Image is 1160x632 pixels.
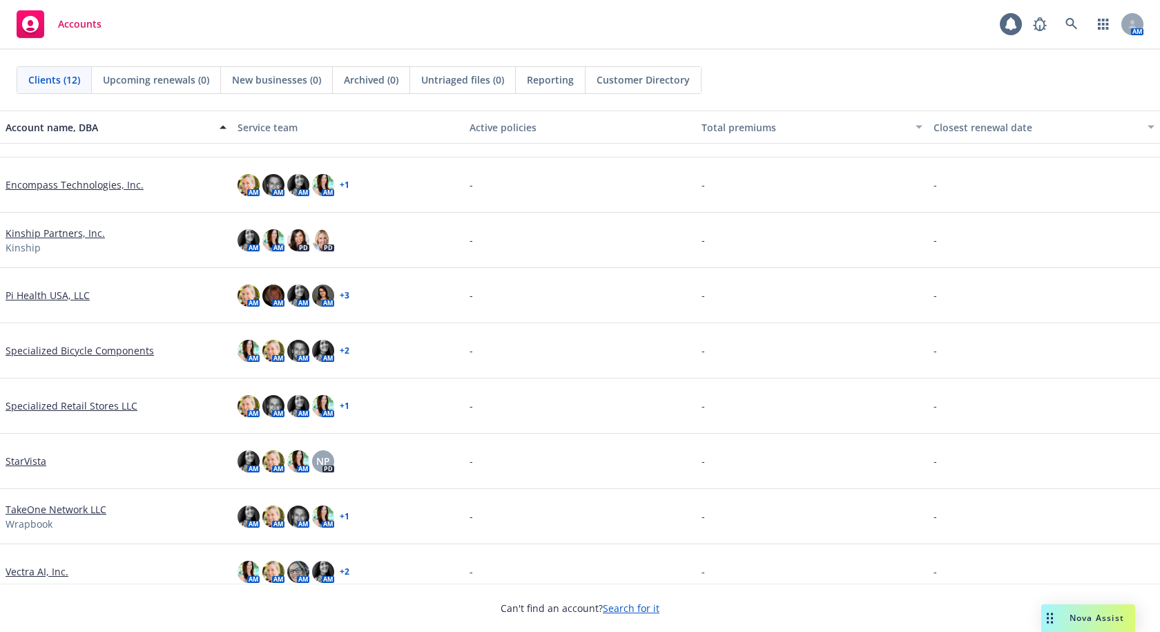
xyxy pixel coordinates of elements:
img: photo [312,285,334,307]
a: + 1 [340,513,349,521]
span: - [934,178,937,192]
span: - [702,178,705,192]
img: photo [262,229,284,251]
img: photo [238,561,260,583]
span: Untriaged files (0) [421,73,504,87]
img: photo [238,174,260,196]
img: photo [287,450,309,472]
a: Report a Bug [1026,10,1054,38]
img: photo [238,340,260,362]
span: Customer Directory [597,73,690,87]
span: Can't find an account? [501,601,659,615]
img: photo [287,285,309,307]
img: photo [287,395,309,417]
button: Closest renewal date [928,111,1160,144]
a: Specialized Bicycle Components [6,343,154,358]
button: Total premiums [696,111,928,144]
img: photo [262,450,284,472]
img: photo [312,506,334,528]
span: - [470,233,473,247]
span: Clients (12) [28,73,80,87]
div: Drag to move [1041,604,1058,632]
span: - [702,233,705,247]
span: - [934,288,937,303]
div: Service team [238,120,458,135]
img: photo [287,229,309,251]
img: photo [262,506,284,528]
span: Kinship [6,240,41,255]
span: NP [316,454,330,468]
a: + 2 [340,568,349,576]
a: Accounts [11,5,107,44]
img: photo [238,285,260,307]
div: Active policies [470,120,690,135]
a: TakeOne Network LLC [6,502,106,517]
span: - [934,343,937,358]
img: photo [287,174,309,196]
a: + 1 [340,402,349,410]
span: Reporting [527,73,574,87]
button: Nova Assist [1041,604,1135,632]
span: - [470,288,473,303]
span: - [702,564,705,579]
a: StarVista [6,454,46,468]
a: Search for it [603,602,659,615]
a: + 3 [340,291,349,300]
span: - [702,454,705,468]
span: - [702,343,705,358]
a: Search [1058,10,1085,38]
img: photo [262,174,284,196]
a: Switch app [1090,10,1117,38]
span: - [702,399,705,413]
span: Upcoming renewals (0) [103,73,209,87]
div: Closest renewal date [934,120,1139,135]
a: Encompass Technologies, Inc. [6,178,144,192]
a: + 1 [340,181,349,189]
img: photo [238,450,260,472]
img: photo [312,174,334,196]
a: + 2 [340,347,349,355]
span: - [702,288,705,303]
img: photo [262,561,284,583]
a: Pi Health USA, LLC [6,288,90,303]
a: Kinship Partners, Inc. [6,226,105,240]
span: - [470,509,473,524]
div: Account name, DBA [6,120,211,135]
span: - [470,343,473,358]
img: photo [287,506,309,528]
img: photo [287,561,309,583]
button: Service team [232,111,464,144]
a: Vectra AI, Inc. [6,564,68,579]
div: Total premiums [702,120,907,135]
img: photo [287,340,309,362]
img: photo [262,340,284,362]
a: Specialized Retail Stores LLC [6,399,137,413]
img: photo [312,561,334,583]
img: photo [238,506,260,528]
span: Archived (0) [344,73,398,87]
span: New businesses (0) [232,73,321,87]
img: photo [312,229,334,251]
span: - [470,454,473,468]
span: Accounts [58,19,101,30]
span: - [934,509,937,524]
span: Wrapbook [6,517,52,531]
img: photo [312,395,334,417]
img: photo [238,229,260,251]
img: photo [262,395,284,417]
img: photo [238,395,260,417]
span: - [934,454,937,468]
span: - [470,399,473,413]
img: photo [312,340,334,362]
span: - [702,509,705,524]
span: - [470,564,473,579]
img: photo [262,285,284,307]
span: - [934,564,937,579]
span: Nova Assist [1070,612,1124,624]
span: - [470,178,473,192]
span: - [934,399,937,413]
span: - [934,233,937,247]
button: Active policies [464,111,696,144]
